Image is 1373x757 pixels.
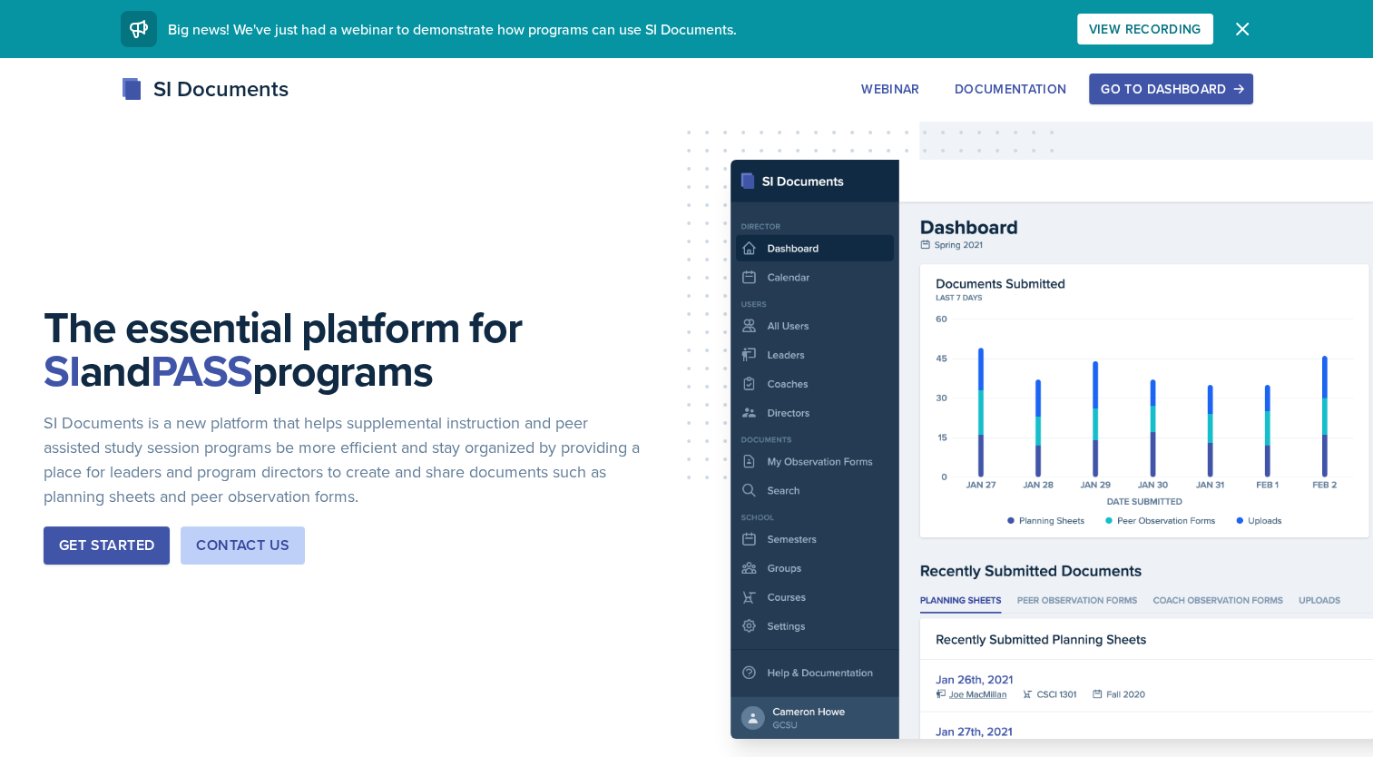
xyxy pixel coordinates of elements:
button: Webinar [849,74,931,104]
button: Contact Us [181,526,305,565]
div: SI Documents [121,73,289,105]
div: Get Started [59,535,154,556]
button: Get Started [44,526,170,565]
div: Documentation [955,82,1067,96]
div: Go to Dashboard [1101,82,1241,96]
div: View Recording [1089,22,1201,36]
button: View Recording [1077,14,1213,44]
button: Go to Dashboard [1089,74,1252,104]
button: Documentation [943,74,1079,104]
span: Big news! We've just had a webinar to demonstrate how programs can use SI Documents. [168,19,737,39]
div: Contact Us [196,535,289,556]
div: Webinar [861,82,919,96]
